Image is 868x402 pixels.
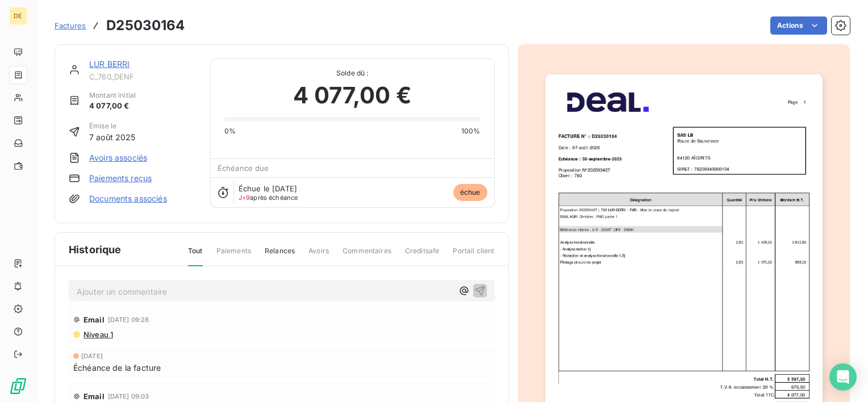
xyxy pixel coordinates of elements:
span: Échéance de la facture [73,362,161,374]
span: Échéance due [218,164,269,173]
span: échue [453,184,487,201]
span: 4 077,00 € [89,101,136,112]
a: Paiements reçus [89,173,152,184]
a: LUR BERRI [89,59,130,69]
span: [DATE] 09:28 [108,316,149,323]
span: C_760_DENF [89,72,197,81]
button: Actions [770,16,827,35]
a: Factures [55,20,86,31]
span: Niveau 1 [82,330,113,339]
span: Commentaires [343,246,391,265]
span: Échue le [DATE] [239,184,297,193]
span: 7 août 2025 [89,131,136,143]
span: 4 077,00 € [293,78,411,112]
span: Tout [188,246,203,266]
span: Email [84,315,105,324]
span: Email [84,392,105,401]
span: J+9 [239,194,250,202]
span: Émise le [89,121,136,131]
span: Relances [265,246,295,265]
span: Factures [55,21,86,30]
span: 100% [461,126,481,136]
img: Logo LeanPay [9,377,27,395]
span: Paiements [216,246,251,265]
span: [DATE] [81,353,103,359]
div: DE [9,7,27,25]
span: après échéance [239,194,298,201]
span: Historique [69,242,122,257]
div: Open Intercom Messenger [829,363,857,391]
span: [DATE] 09:03 [108,393,149,400]
span: Creditsafe [405,246,440,265]
h3: D25030164 [106,15,185,36]
a: Documents associés [89,193,167,204]
span: Montant initial [89,90,136,101]
span: 0% [224,126,236,136]
span: Avoirs [308,246,329,265]
a: Avoirs associés [89,152,147,164]
span: Solde dû : [224,68,481,78]
span: Portail client [453,246,494,265]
